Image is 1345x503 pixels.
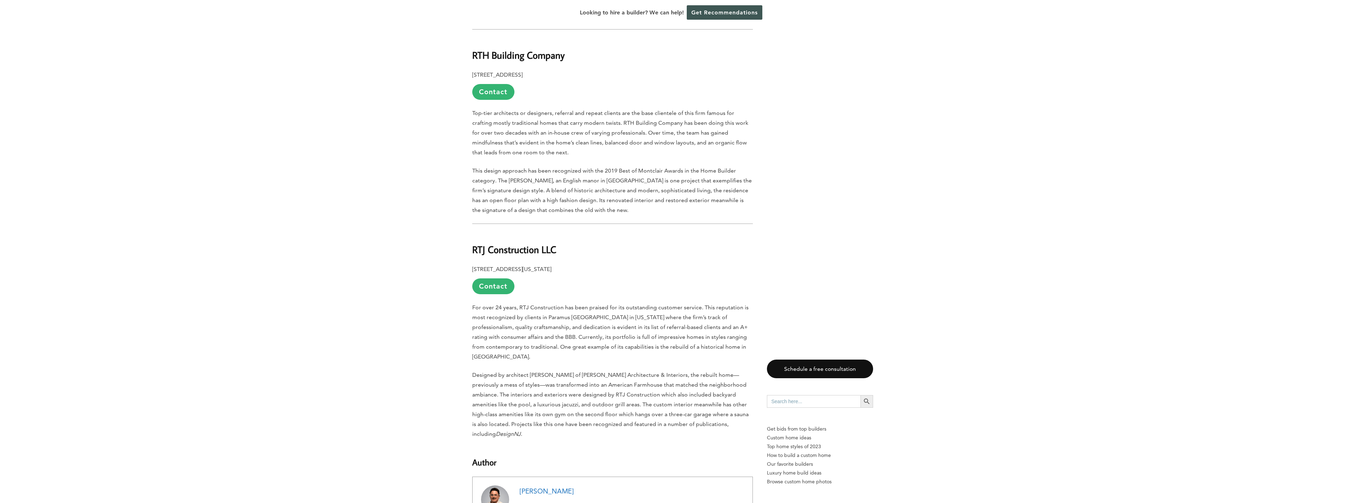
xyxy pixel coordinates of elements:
[472,266,551,272] b: [STREET_ADDRESS][US_STATE]
[472,71,523,78] b: [STREET_ADDRESS]
[496,431,521,437] em: DesignNJ
[767,425,873,433] p: Get bids from top builders
[767,477,873,486] a: Browse custom home photos
[767,460,873,469] a: Our favorite builders
[472,303,753,362] p: For over 24 years, RTJ Construction has been praised for its outstanding customer service. This r...
[767,442,873,451] a: Top home styles of 2023
[767,469,873,477] a: Luxury home build ideas
[767,433,873,442] a: Custom home ideas
[472,447,753,469] h3: Author
[472,49,565,61] b: RTH Building Company
[687,5,762,20] a: Get Recommendations
[767,360,873,378] a: Schedule a free consultation
[767,395,860,408] input: Search here...
[472,108,753,157] p: Top-tier architects or designers, referral and repeat clients are the base clientele of this firm...
[767,451,873,460] a: How to build a custom home
[472,278,514,294] a: Contact
[472,370,753,439] p: Designed by architect [PERSON_NAME] of [PERSON_NAME] Architecture & Interiors, the rebuilt home—p...
[472,166,753,215] p: This design approach has been recognized with the 2019 Best of Montclair Awards in the Home Build...
[472,84,514,100] a: Contact
[520,487,574,495] a: [PERSON_NAME]
[472,243,556,256] b: RTJ Construction LLC
[863,398,871,405] svg: Search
